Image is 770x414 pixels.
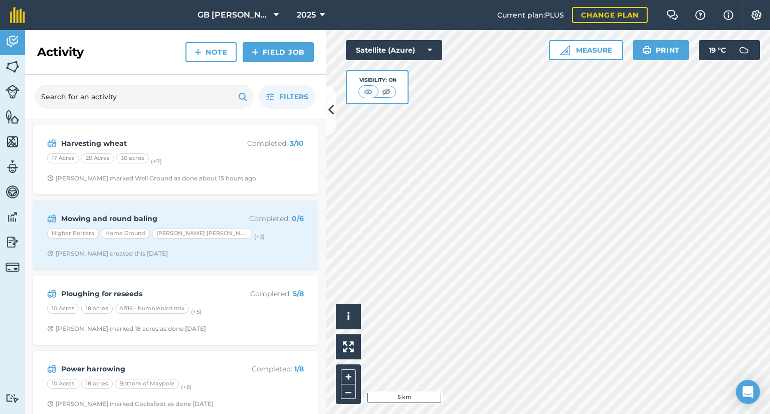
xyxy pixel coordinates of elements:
[47,229,99,239] div: Higher Porters
[47,250,168,258] div: [PERSON_NAME] created this [DATE]
[10,7,25,23] img: fieldmargin Logo
[61,213,220,224] strong: Mowing and round baling
[549,40,623,60] button: Measure
[723,9,733,21] img: svg+xml;base64,PHN2ZyB4bWxucz0iaHR0cDovL3d3dy53My5vcmcvMjAwMC9zdmciIHdpZHRoPSIxNyIgaGVpZ2h0PSIxNy...
[252,46,259,58] img: svg+xml;base64,PHN2ZyB4bWxucz0iaHR0cDovL3d3dy53My5vcmcvMjAwMC9zdmciIHdpZHRoPSIxNCIgaGVpZ2h0PSIyNC...
[6,59,20,74] img: svg+xml;base64,PHN2ZyB4bWxucz0iaHR0cDovL3d3dy53My5vcmcvMjAwMC9zdmciIHdpZHRoPSI1NiIgaGVpZ2h0PSI2MC...
[341,369,356,384] button: +
[39,131,312,188] a: Harvesting wheatCompleted: 3/1017 Acres20 Acres30 acres(+7)Clock with arrow pointing clockwise[PE...
[380,87,393,97] img: svg+xml;base64,PHN2ZyB4bWxucz0iaHR0cDovL3d3dy53My5vcmcvMjAwMC9zdmciIHdpZHRoPSI1MCIgaGVpZ2h0PSI0MC...
[6,210,20,225] img: svg+xml;base64,PD94bWwgdmVyc2lvbj0iMS4wIiBlbmNvZGluZz0idXRmLTgiPz4KPCEtLSBHZW5lcmF0b3I6IEFkb2JlIE...
[279,91,308,102] span: Filters
[6,260,20,274] img: svg+xml;base64,PD94bWwgdmVyc2lvbj0iMS4wIiBlbmNvZGluZz0idXRmLTgiPz4KPCEtLSBHZW5lcmF0b3I6IEFkb2JlIE...
[347,310,350,323] span: i
[666,10,678,20] img: Two speech bubbles overlapping with the left bubble in the forefront
[47,304,79,314] div: 10 Acres
[61,138,220,149] strong: Harvesting wheat
[224,138,304,149] p: Completed :
[224,363,304,374] p: Completed :
[6,184,20,199] img: svg+xml;base64,PD94bWwgdmVyc2lvbj0iMS4wIiBlbmNvZGluZz0idXRmLTgiPz4KPCEtLSBHZW5lcmF0b3I6IEFkb2JlIE...
[6,34,20,49] img: svg+xml;base64,PD94bWwgdmVyc2lvbj0iMS4wIiBlbmNvZGluZz0idXRmLTgiPz4KPCEtLSBHZW5lcmF0b3I6IEFkb2JlIE...
[709,40,726,60] span: 19 ° C
[224,213,304,224] p: Completed :
[81,304,113,314] div: 18 acres
[734,40,754,60] img: svg+xml;base64,PD94bWwgdmVyc2lvbj0iMS4wIiBlbmNvZGluZz0idXRmLTgiPz4KPCEtLSBHZW5lcmF0b3I6IEFkb2JlIE...
[47,325,206,333] div: [PERSON_NAME] marked 18 acres as done [DATE]
[39,357,312,414] a: Power harrowingCompleted: 1/810 Acres18 acresBottom of Maypole(+5)Clock with arrow pointing clock...
[47,288,57,300] img: svg+xml;base64,PD94bWwgdmVyc2lvbj0iMS4wIiBlbmNvZGluZz0idXRmLTgiPz4KPCEtLSBHZW5lcmF0b3I6IEFkb2JlIE...
[47,325,54,332] img: Clock with arrow pointing clockwise
[6,235,20,250] img: svg+xml;base64,PD94bWwgdmVyc2lvbj0iMS4wIiBlbmNvZGluZz0idXRmLTgiPz4KPCEtLSBHZW5lcmF0b3I6IEFkb2JlIE...
[47,379,79,389] div: 10 Acres
[238,91,248,103] img: svg+xml;base64,PHN2ZyB4bWxucz0iaHR0cDovL3d3dy53My5vcmcvMjAwMC9zdmciIHdpZHRoPSIxOSIgaGVpZ2h0PSIyNC...
[81,379,113,389] div: 18 acres
[358,76,397,84] div: Visibility: On
[290,139,304,148] strong: 3 / 10
[39,282,312,339] a: Ploughing for reseedsCompleted: 5/810 Acres18 acresAB16 - bumblebird mix(+5)Clock with arrow poin...
[6,85,20,99] img: svg+xml;base64,PD94bWwgdmVyc2lvbj0iMS4wIiBlbmNvZGluZz0idXRmLTgiPz4KPCEtLSBHZW5lcmF0b3I6IEFkb2JlIE...
[37,44,84,60] h2: Activity
[185,42,237,62] a: Note
[47,213,57,225] img: svg+xml;base64,PD94bWwgdmVyc2lvbj0iMS4wIiBlbmNvZGluZz0idXRmLTgiPz4KPCEtLSBHZW5lcmF0b3I6IEFkb2JlIE...
[81,153,114,163] div: 20 Acres
[292,214,304,223] strong: 0 / 6
[47,175,54,181] img: Clock with arrow pointing clockwise
[259,85,316,109] button: Filters
[243,42,314,62] a: Field Job
[39,206,312,264] a: Mowing and round balingCompleted: 0/6Higher PortersHome Ground[PERSON_NAME] [PERSON_NAME] 1(+3)Cl...
[115,379,179,389] div: Bottom of Maypole
[47,174,256,182] div: [PERSON_NAME] marked Well Ground as done about 15 hours ago
[362,87,374,97] img: svg+xml;base64,PHN2ZyB4bWxucz0iaHR0cDovL3d3dy53My5vcmcvMjAwMC9zdmciIHdpZHRoPSI1MCIgaGVpZ2h0PSI0MC...
[47,400,214,408] div: [PERSON_NAME] marked Cocksfoot as done [DATE]
[560,45,570,55] img: Ruler icon
[47,250,54,257] img: Clock with arrow pointing clockwise
[343,341,354,352] img: Four arrows, one pointing top left, one top right, one bottom right and the last bottom left
[336,304,361,329] button: i
[694,10,706,20] img: A question mark icon
[181,383,191,390] small: (+ 5 )
[497,10,564,21] span: Current plan : PLUS
[35,85,254,109] input: Search for an activity
[297,9,316,21] span: 2025
[254,233,265,240] small: (+ 3 )
[224,288,304,299] p: Completed :
[152,229,252,239] div: [PERSON_NAME] [PERSON_NAME] 1
[6,393,20,403] img: svg+xml;base64,PD94bWwgdmVyc2lvbj0iMS4wIiBlbmNvZGluZz0idXRmLTgiPz4KPCEtLSBHZW5lcmF0b3I6IEFkb2JlIE...
[6,159,20,174] img: svg+xml;base64,PD94bWwgdmVyc2lvbj0iMS4wIiBlbmNvZGluZz0idXRmLTgiPz4KPCEtLSBHZW5lcmF0b3I6IEFkb2JlIE...
[61,363,220,374] strong: Power harrowing
[341,384,356,399] button: –
[116,153,149,163] div: 30 acres
[61,288,220,299] strong: Ploughing for reseeds
[198,9,270,21] span: GB [PERSON_NAME] Farms
[47,153,79,163] div: 17 Acres
[115,304,189,314] div: AB16 - bumblebird mix
[572,7,648,23] a: Change plan
[151,158,162,165] small: (+ 7 )
[47,400,54,407] img: Clock with arrow pointing clockwise
[191,308,202,315] small: (+ 5 )
[642,44,652,56] img: svg+xml;base64,PHN2ZyB4bWxucz0iaHR0cDovL3d3dy53My5vcmcvMjAwMC9zdmciIHdpZHRoPSIxOSIgaGVpZ2h0PSIyNC...
[346,40,442,60] button: Satellite (Azure)
[294,364,304,373] strong: 1 / 8
[101,229,150,239] div: Home Ground
[6,109,20,124] img: svg+xml;base64,PHN2ZyB4bWxucz0iaHR0cDovL3d3dy53My5vcmcvMjAwMC9zdmciIHdpZHRoPSI1NiIgaGVpZ2h0PSI2MC...
[736,380,760,404] div: Open Intercom Messenger
[195,46,202,58] img: svg+xml;base64,PHN2ZyB4bWxucz0iaHR0cDovL3d3dy53My5vcmcvMjAwMC9zdmciIHdpZHRoPSIxNCIgaGVpZ2h0PSIyNC...
[699,40,760,60] button: 19 °C
[293,289,304,298] strong: 5 / 8
[6,134,20,149] img: svg+xml;base64,PHN2ZyB4bWxucz0iaHR0cDovL3d3dy53My5vcmcvMjAwMC9zdmciIHdpZHRoPSI1NiIgaGVpZ2h0PSI2MC...
[750,10,762,20] img: A cog icon
[633,40,689,60] button: Print
[47,363,57,375] img: svg+xml;base64,PD94bWwgdmVyc2lvbj0iMS4wIiBlbmNvZGluZz0idXRmLTgiPz4KPCEtLSBHZW5lcmF0b3I6IEFkb2JlIE...
[47,137,57,149] img: svg+xml;base64,PD94bWwgdmVyc2lvbj0iMS4wIiBlbmNvZGluZz0idXRmLTgiPz4KPCEtLSBHZW5lcmF0b3I6IEFkb2JlIE...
